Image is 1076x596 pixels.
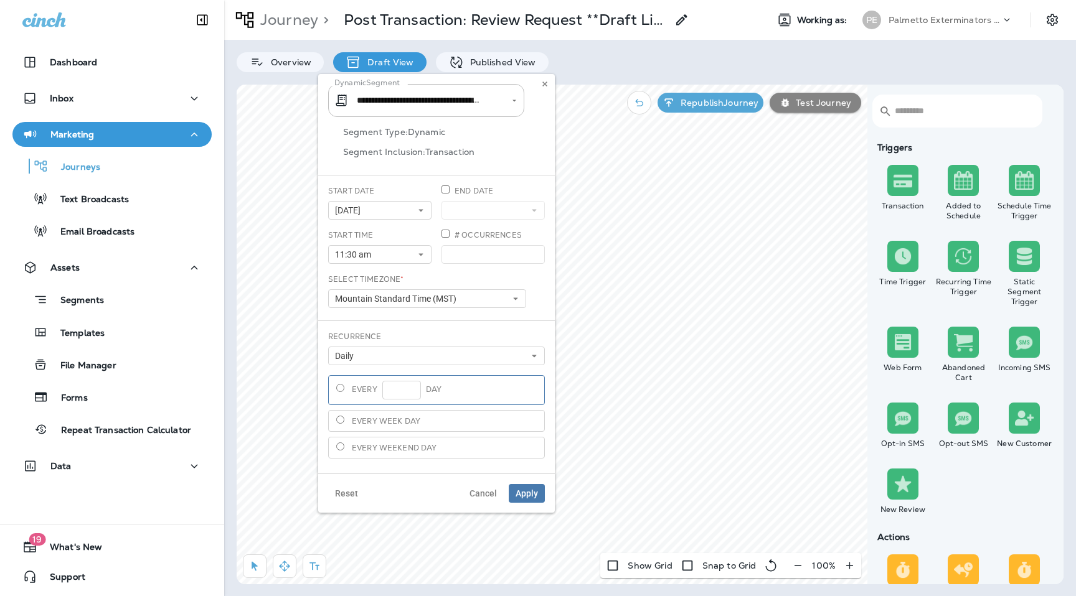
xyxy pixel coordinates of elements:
p: File Manager [48,360,116,372]
button: Reset [328,484,365,503]
input: # Occurrences [441,230,450,238]
p: Marketing [50,129,94,139]
label: Start Time [328,230,373,240]
p: Show Grid [628,561,672,570]
p: 100 % [812,561,836,570]
button: Cancel [463,484,504,503]
input: Everyday [336,384,344,392]
button: Forms [12,384,212,410]
button: File Manager [12,352,212,378]
button: [DATE] [328,201,432,220]
input: Every week day [336,416,344,424]
p: Republish Journey [676,98,758,108]
p: Test Journey [791,98,851,108]
button: Email Broadcasts [12,218,212,244]
p: Dashboard [50,57,97,67]
button: Repeat Transaction Calculator [12,416,212,442]
span: Cancel [470,489,497,498]
button: Assets [12,255,212,280]
button: Dashboard [12,50,212,75]
button: 19What's New [12,534,212,559]
span: Support [37,572,85,587]
button: Test Journey [770,93,861,113]
button: Segments [12,286,212,313]
button: Collapse Sidebar [185,7,220,32]
p: Dynamic Segment [334,78,400,88]
p: Forms [49,393,88,404]
button: Marketing [12,122,212,147]
button: Text Broadcasts [12,185,212,212]
span: 19 [29,533,45,546]
button: Apply [509,484,545,503]
span: Apply [516,489,538,498]
p: Templates [48,328,105,340]
p: Segments [48,295,104,307]
button: Data [12,454,212,478]
label: End Date [441,185,493,196]
p: Snap to Grid [702,561,757,570]
p: Segment Inclusion: Transaction [343,147,545,157]
input: End Date [441,185,450,193]
label: Start Date [328,186,374,196]
input: Every weekend day [336,442,344,450]
p: Segment Type: Dynamic [343,127,545,137]
label: Every day [328,375,545,405]
label: Select Timezone [328,274,404,284]
p: Inbox [50,93,73,103]
button: RepublishJourney [658,93,763,113]
button: Open [509,95,520,106]
input: Everyday [382,381,421,399]
button: Support [12,564,212,589]
p: Journeys [49,162,100,174]
p: Email Broadcasts [48,226,134,238]
p: Text Broadcasts [48,194,129,206]
span: [DATE] [335,205,366,216]
p: Data [50,461,72,471]
span: What's New [37,542,102,557]
span: 11:30 am [335,249,376,260]
button: Journeys [12,153,212,179]
span: Mountain Standard Time (MST) [335,294,461,304]
button: Inbox [12,86,212,111]
button: Templates [12,319,212,345]
label: Recurrence [328,332,381,342]
span: Daily [335,351,359,361]
button: 11:30 am [328,245,432,264]
p: Repeat Transaction Calculator [49,425,191,437]
span: Reset [335,489,358,498]
label: Every weekend day [328,437,545,459]
button: Mountain Standard Time (MST) [328,289,526,308]
label: # Occurrences [441,230,522,240]
label: Every week day [328,410,545,432]
p: Assets [50,263,80,272]
button: Daily [328,347,545,365]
